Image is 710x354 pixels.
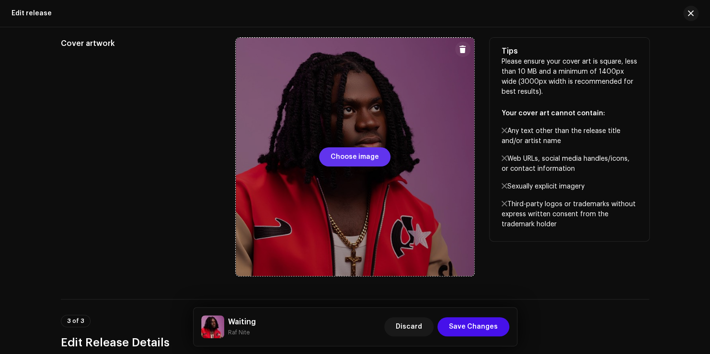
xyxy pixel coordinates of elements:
[228,316,256,328] h5: Waiting
[331,147,379,166] span: Choose image
[437,317,509,336] button: Save Changes
[501,45,638,57] h5: Tips
[501,57,638,230] p: Please ensure your cover art is square, less than 10 MB and a minimum of 1400px wide (3000px widt...
[501,199,638,230] p: Third-party logos or trademarks without express written consent from the trademark holder
[449,317,498,336] span: Save Changes
[396,317,422,336] span: Discard
[501,126,638,146] p: Any text other than the release title and/or artist name
[501,182,638,192] p: Sexually explicit imagery
[384,317,434,336] button: Discard
[319,147,390,166] button: Choose image
[501,154,638,174] p: Web URLs, social media handles/icons, or contact information
[61,335,649,350] h3: Edit Release Details
[501,109,638,119] p: Your cover art cannot contain:
[61,38,220,49] h5: Cover artwork
[228,328,256,337] small: Waiting
[201,315,224,338] img: 52ab1a17-9579-4de6-aead-834a035f5500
